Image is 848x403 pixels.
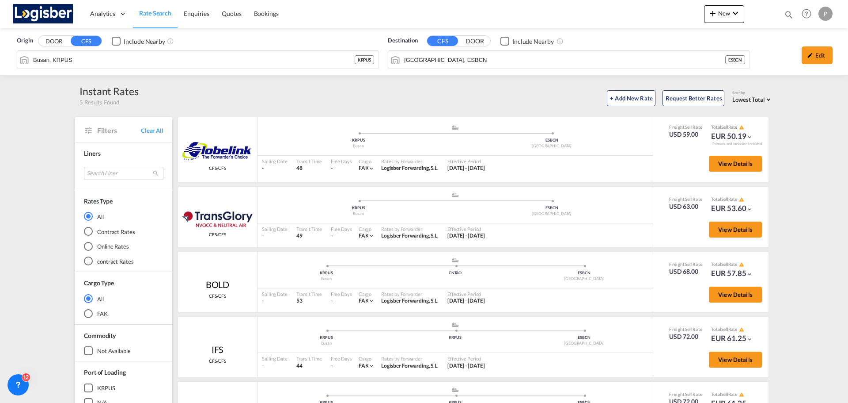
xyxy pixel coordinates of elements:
[519,270,648,276] div: ESBCN
[222,10,241,17] span: Quotes
[725,55,746,64] div: ESBCN
[84,332,116,339] span: Commodity
[739,392,744,397] md-icon: icon-alert
[17,36,33,45] span: Origin
[381,165,439,171] span: Logisber Forwarding, S.L.
[368,363,375,369] md-icon: icon-chevron-down
[519,276,648,282] div: [GEOGRAPHIC_DATA]
[746,271,753,277] md-icon: icon-chevron-down
[368,233,375,239] md-icon: icon-chevron-down
[381,232,439,240] div: Logisber Forwarding, S.L.
[732,90,773,96] div: Sort by
[450,258,461,262] md-icon: assets/icons/custom/ship-fill.svg
[359,232,369,239] span: FAK
[331,362,333,370] div: -
[262,291,288,297] div: Sailing Date
[84,242,163,251] md-radio-button: Online Rates
[704,5,744,23] button: icon-plus 400-fgNewicon-chevron-down
[447,291,485,297] div: Effective Period
[709,222,762,238] button: View Details
[708,8,718,19] md-icon: icon-plus 400-fg
[33,53,355,66] input: Search by Port
[381,362,439,369] span: Logisber Forwarding, S.L.
[739,262,744,267] md-icon: icon-alert
[296,226,322,232] div: Transit Time
[459,36,490,46] button: DOOR
[708,10,741,17] span: New
[721,261,728,267] span: Sell
[368,298,375,304] md-icon: icon-chevron-down
[730,8,741,19] md-icon: icon-chevron-down
[112,36,165,46] md-checkbox: Checkbox No Ink
[84,212,163,221] md-radio-button: All
[262,335,391,341] div: KRPUS
[355,55,375,64] div: KRPUS
[84,294,163,303] md-radio-button: All
[718,291,753,298] span: View Details
[262,232,288,240] div: -
[738,124,744,131] button: icon-alert
[84,384,163,392] md-checkbox: KRPUS
[669,267,702,276] div: USD 68.00
[97,384,115,392] div: KRPUS
[124,37,165,46] div: Include Nearby
[669,196,702,202] div: Freight Rate
[391,270,520,276] div: CNTAO
[331,158,352,165] div: Free Days
[262,270,391,276] div: KRPUS
[784,10,794,23] div: icon-magnify
[331,226,352,232] div: Free Days
[381,291,439,297] div: Rates by Forwarder
[447,355,485,362] div: Effective Period
[296,232,322,240] div: 49
[738,326,744,333] button: icon-alert
[455,143,649,149] div: [GEOGRAPHIC_DATA]
[721,196,728,202] span: Sell
[519,341,648,346] div: [GEOGRAPHIC_DATA]
[669,332,702,341] div: USD 72.00
[721,124,728,130] span: Sell
[746,336,753,342] md-icon: icon-chevron-down
[182,141,253,163] img: GLOBELINK
[381,232,439,239] span: Logisber Forwarding, S.L.
[500,36,554,46] md-checkbox: Checkbox No Ink
[388,36,418,45] span: Destination
[718,356,753,363] span: View Details
[711,196,752,203] div: Total Rate
[212,343,224,356] div: IFS
[512,37,554,46] div: Include Nearby
[368,165,375,172] md-icon: icon-chevron-down
[359,158,375,165] div: Cargo
[447,226,485,232] div: Effective Period
[262,355,288,362] div: Sailing Date
[84,368,126,376] span: Port of Loading
[381,165,439,172] div: Logisber Forwarding, S.L.
[180,209,255,229] img: Transglory
[84,257,163,266] md-radio-button: contract Rates
[711,261,752,268] div: Total Rate
[296,362,322,370] div: 44
[84,197,113,206] div: Rates Type
[738,196,744,203] button: icon-alert
[331,232,333,240] div: -
[799,6,818,22] div: Help
[209,293,226,299] span: CFS/CFS
[381,158,439,165] div: Rates by Forwarder
[97,347,131,355] div: not available
[709,156,762,172] button: View Details
[721,391,728,397] span: Sell
[718,160,753,167] span: View Details
[79,98,119,106] span: 5 Results Found
[447,362,485,369] span: [DATE] - [DATE]
[262,276,391,282] div: Busan
[706,142,768,146] div: Remark and Inclusion included
[167,38,174,45] md-icon: Unchecked: Ignores neighbouring ports when fetching rates.Checked : Includes neighbouring ports w...
[685,196,693,202] span: Sell
[404,53,725,66] input: Search by Port
[447,158,485,165] div: Effective Period
[388,51,750,69] md-input-container: Barcelona, ESBCN
[607,90,655,106] button: + Add New Rate
[709,287,762,303] button: View Details
[746,206,753,212] md-icon: icon-chevron-down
